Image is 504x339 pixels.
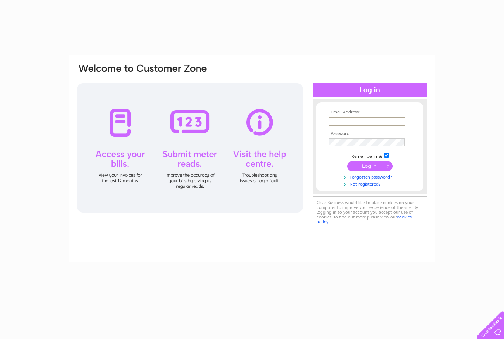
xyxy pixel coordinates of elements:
th: Password: [327,131,412,136]
input: Submit [347,161,393,171]
a: Forgotten password? [329,173,412,180]
td: Remember me? [327,152,412,159]
a: Not registered? [329,180,412,187]
a: cookies policy [317,214,412,224]
th: Email Address: [327,110,412,115]
div: Clear Business would like to place cookies on your computer to improve your experience of the sit... [313,196,427,228]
